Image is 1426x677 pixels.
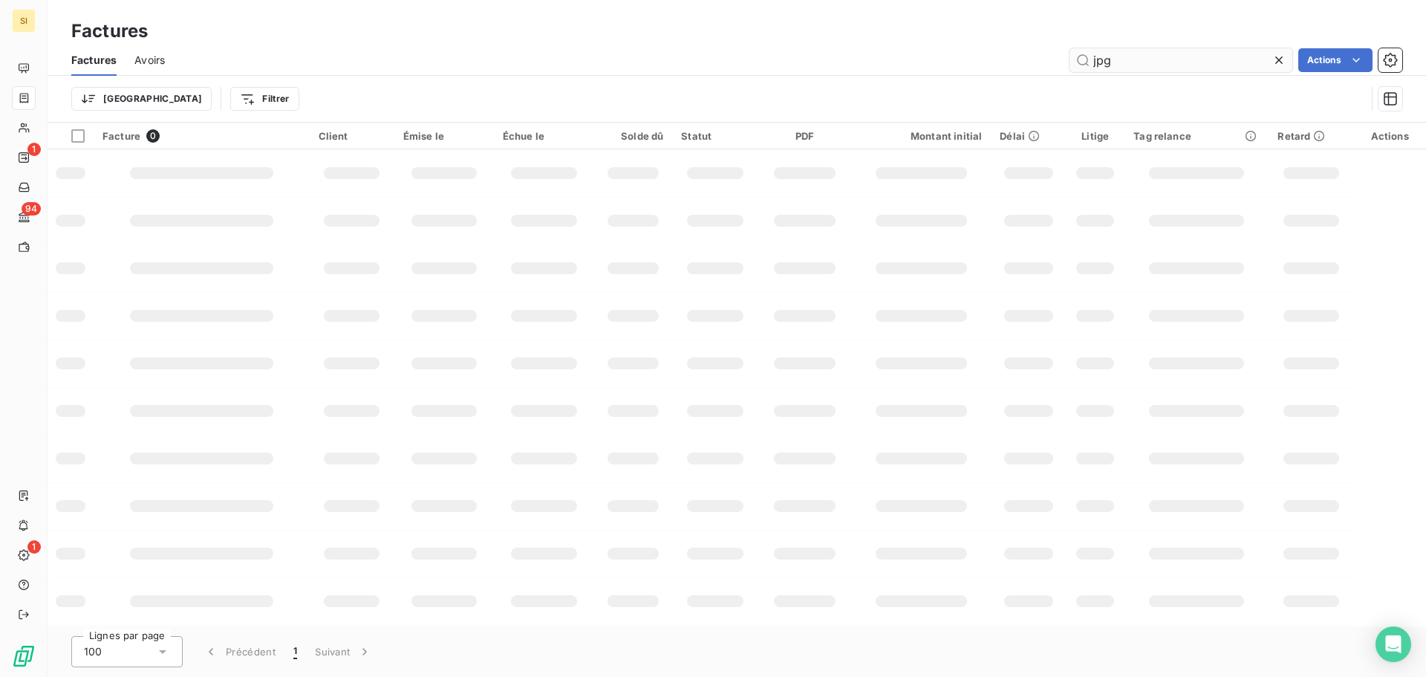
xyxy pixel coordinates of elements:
[603,130,663,142] div: Solde dû
[22,202,41,216] span: 94
[102,130,140,142] span: Facture
[284,636,306,667] button: 1
[319,130,385,142] div: Client
[12,9,36,33] div: SI
[1277,130,1344,142] div: Retard
[71,18,148,45] h3: Factures
[134,53,165,68] span: Avoirs
[27,143,41,156] span: 1
[1133,130,1260,142] div: Tag relance
[681,130,749,142] div: Statut
[1000,130,1057,142] div: Délai
[84,644,102,659] span: 100
[27,540,41,554] span: 1
[861,130,982,142] div: Montant initial
[1375,626,1411,662] div: Open Intercom Messenger
[403,130,485,142] div: Émise le
[12,644,36,668] img: Logo LeanPay
[306,636,381,667] button: Suivant
[195,636,284,667] button: Précédent
[71,87,212,111] button: [GEOGRAPHIC_DATA]
[1298,48,1373,72] button: Actions
[146,129,160,143] span: 0
[230,87,299,111] button: Filtrer
[1069,48,1292,72] input: Rechercher
[767,130,843,142] div: PDF
[293,644,297,659] span: 1
[1363,130,1418,142] div: Actions
[503,130,585,142] div: Échue le
[1075,130,1116,142] div: Litige
[71,53,117,68] span: Factures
